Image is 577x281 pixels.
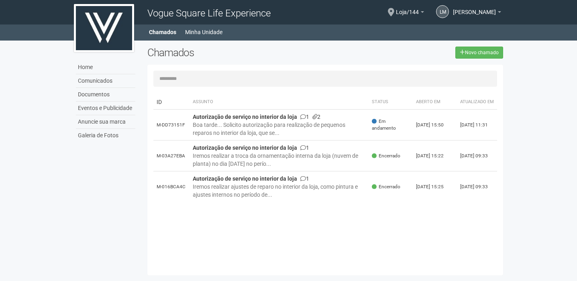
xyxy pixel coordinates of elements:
td: [DATE] 09:33 [457,140,497,171]
a: Anuncie sua marca [76,115,135,129]
span: Encerrado [372,153,400,159]
h2: Chamados [147,47,289,59]
strong: Autorização de serviço no interior da loja [193,114,297,120]
div: Iremos realizar ajustes de reparo no interior da loja, como pintura e ajustes internos no período... [193,183,366,199]
strong: Autorização de serviço no interior da loja [193,175,297,182]
th: Atualizado em [457,95,497,110]
td: [DATE] 15:50 [413,110,457,140]
a: LM [436,5,449,18]
td: [DATE] 09:33 [457,171,497,202]
strong: Autorização de serviço no interior da loja [193,145,297,151]
a: Loja/144 [396,10,424,16]
th: Assunto [190,95,369,110]
span: 1 [300,175,309,182]
td: [DATE] 15:22 [413,140,457,171]
span: Vogue Square Life Experience [147,8,271,19]
td: M-03A27EBA [153,140,190,171]
a: Comunicados [76,74,135,88]
td: [DATE] 11:31 [457,110,497,140]
a: Eventos e Publicidade [76,102,135,115]
span: Larissa Matos Bastos [453,1,496,15]
a: Galeria de Fotos [76,129,135,142]
span: 2 [312,114,320,120]
span: 1 [300,114,309,120]
a: Home [76,61,135,74]
span: 1 [300,145,309,151]
div: Boa tarde... Solicito autorização para realização de pequenos reparos no interior da loja, que se... [193,121,366,137]
a: Documentos [76,88,135,102]
td: M-016BCA4C [153,171,190,202]
div: Iremos realizar a troca da ornamentação interna da loja (nuvem de planta) no dia [DATE] no perío... [193,152,366,168]
th: Status [369,95,413,110]
a: Novo chamado [455,47,503,59]
span: Encerrado [372,183,400,190]
a: [PERSON_NAME] [453,10,501,16]
a: Minha Unidade [185,26,222,38]
td: [DATE] 15:25 [413,171,457,202]
span: Loja/144 [396,1,419,15]
img: logo.jpg [74,4,134,52]
th: Aberto em [413,95,457,110]
td: M-DD73151F [153,110,190,140]
span: Em andamento [372,118,410,132]
a: Chamados [149,26,176,38]
td: ID [153,95,190,110]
